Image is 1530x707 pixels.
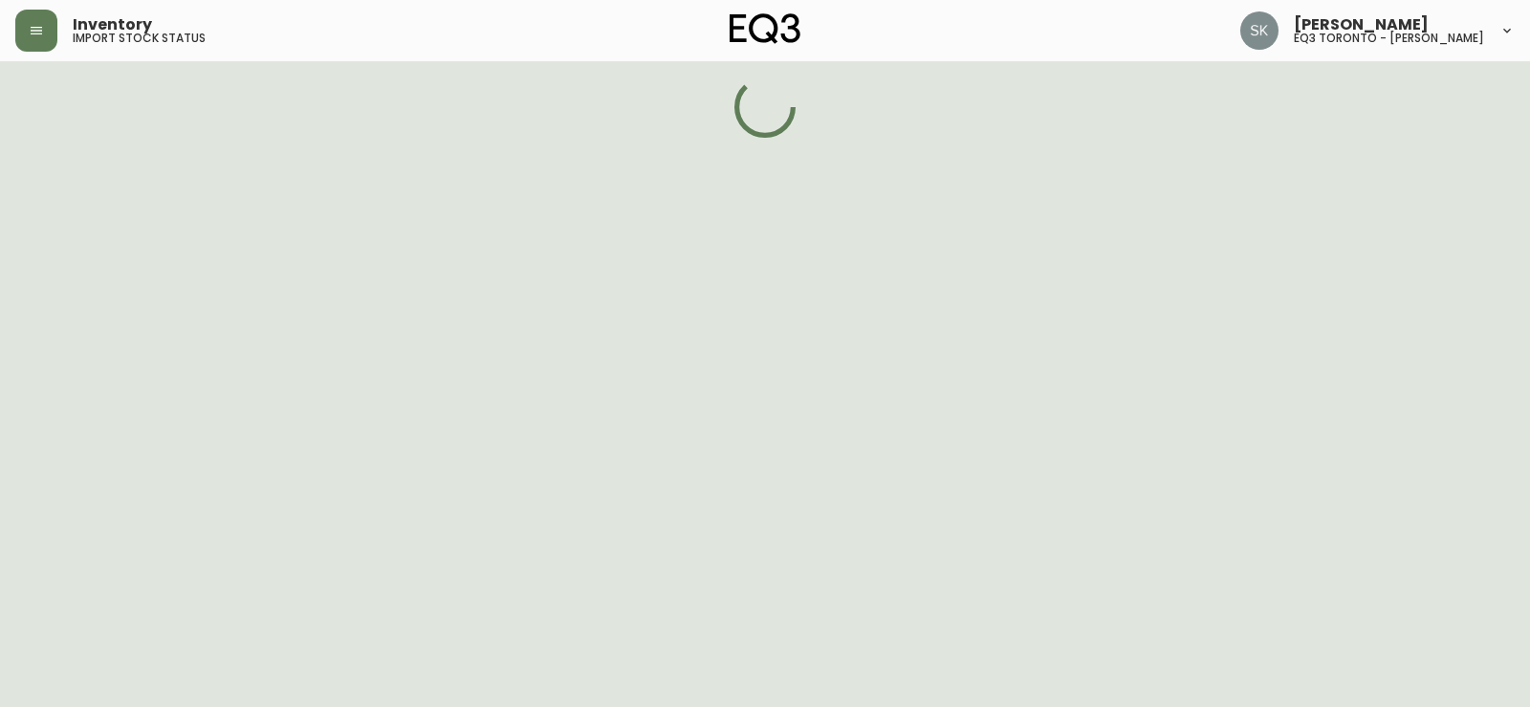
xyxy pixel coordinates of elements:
span: Inventory [73,17,152,33]
span: [PERSON_NAME] [1294,17,1429,33]
h5: import stock status [73,33,206,44]
img: 2f4b246f1aa1d14c63ff9b0999072a8a [1240,11,1279,50]
h5: eq3 toronto - [PERSON_NAME] [1294,33,1484,44]
img: logo [730,13,800,44]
